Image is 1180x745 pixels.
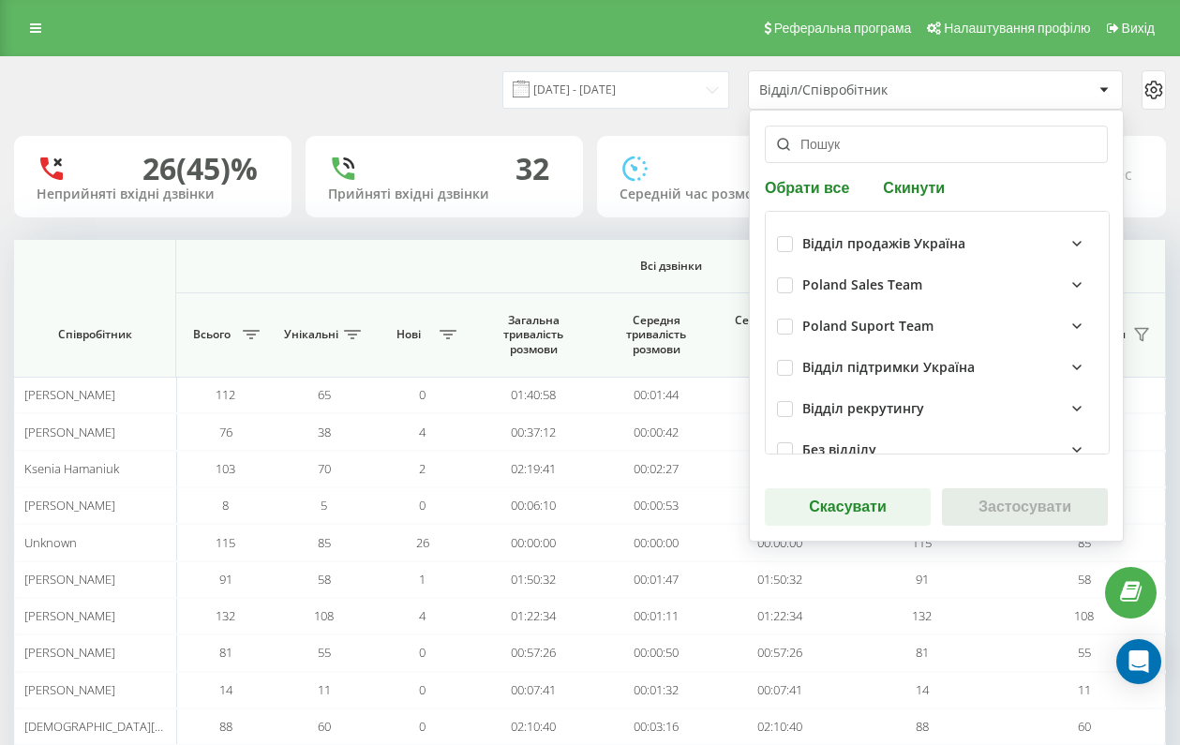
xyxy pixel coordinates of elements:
span: 0 [419,386,426,403]
span: 91 [219,571,232,588]
div: Відділ продажів Україна [802,236,965,252]
span: 2 [419,460,426,477]
span: 11 [1078,681,1091,698]
span: Налаштування профілю [944,21,1090,36]
td: 01:40:58 [718,377,841,413]
td: 00:01:32 [595,672,718,708]
td: 00:00:50 [595,634,718,671]
td: 00:02:27 [595,451,718,487]
td: 00:00:00 [595,524,718,560]
div: 26 (45)% [142,151,258,186]
span: 0 [419,497,426,514]
div: Poland Suport Team [802,319,934,335]
span: 85 [318,534,331,551]
button: Скинути [877,178,950,196]
span: 88 [916,718,929,735]
span: Всього [186,327,237,342]
span: [PERSON_NAME] [24,386,115,403]
button: Скасувати [765,488,931,526]
span: c [1125,164,1132,185]
td: 02:10:40 [471,708,594,745]
span: 115 [216,534,235,551]
td: 01:22:34 [471,598,594,634]
span: Всі дзвінки [234,259,1107,274]
span: 108 [314,607,334,624]
span: 0 [419,681,426,698]
span: 14 [219,681,232,698]
td: 01:50:32 [471,561,594,598]
td: 01:40:58 [471,377,594,413]
span: 0 [419,644,426,661]
span: Нові [382,327,434,342]
div: Відділ підтримки Україна [802,360,975,376]
td: 00:57:26 [718,634,841,671]
span: 8 [222,497,229,514]
div: Прийняті вхідні дзвінки [328,186,560,202]
span: 132 [912,607,932,624]
span: 1 [419,571,426,588]
div: Open Intercom Messenger [1116,639,1161,684]
span: 81 [916,644,929,661]
span: 65 [318,386,331,403]
td: 00:00:00 [718,524,841,560]
span: Вихід [1122,21,1155,36]
span: 38 [318,424,331,440]
td: 00:00:00 [471,524,594,560]
span: 0 [419,718,426,735]
td: 00:01:44 [595,377,718,413]
div: Відділ/Співробітник [759,82,983,98]
div: 32 [515,151,549,186]
span: 11 [318,681,331,698]
span: Ksenia Hamaniuk [24,460,119,477]
span: [PERSON_NAME] [24,571,115,588]
span: 85 [1078,534,1091,551]
span: 58 [318,571,331,588]
td: 00:07:41 [718,672,841,708]
span: 4 [419,607,426,624]
td: 02:10:40 [718,708,841,745]
td: 01:50:32 [718,561,841,598]
span: 55 [1078,644,1091,661]
span: 70 [318,460,331,477]
span: Середньоденна тривалість розмови [733,313,827,357]
span: [PERSON_NAME] [24,607,115,624]
span: 60 [1078,718,1091,735]
td: 00:01:11 [595,598,718,634]
span: 81 [219,644,232,661]
span: [DEMOGRAPHIC_DATA][PERSON_NAME] [24,718,242,735]
div: Poland Sales Team [802,277,922,293]
span: Реферальна програма [774,21,912,36]
td: 00:07:41 [471,672,594,708]
span: 132 [216,607,235,624]
span: 115 [912,534,932,551]
td: 00:03:16 [595,708,718,745]
td: 00:06:10 [471,487,594,524]
td: 02:19:41 [471,451,594,487]
span: Унікальні [284,327,338,342]
span: 5 [321,497,327,514]
td: 00:00:53 [595,487,718,524]
span: [PERSON_NAME] [24,681,115,698]
button: Застосувати [942,488,1108,526]
span: 26 [416,534,429,551]
span: 108 [1074,607,1094,624]
input: Пошук [765,126,1108,163]
td: 00:37:12 [471,413,594,450]
span: 112 [216,386,235,403]
span: 4 [419,424,426,440]
div: Без відділу [802,442,876,458]
button: Обрати все [765,178,855,196]
span: Співробітник [31,327,159,342]
td: 01:22:34 [718,598,841,634]
span: 103 [216,460,235,477]
span: 91 [916,571,929,588]
td: 00:06:10 [718,487,841,524]
span: Unknown [24,534,77,551]
span: 88 [219,718,232,735]
div: Відділ рекрутингу [802,401,924,417]
td: 00:37:12 [718,413,841,450]
div: Неприйняті вхідні дзвінки [37,186,269,202]
span: 14 [916,681,929,698]
td: 00:57:26 [471,634,594,671]
td: 02:19:41 [718,451,841,487]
